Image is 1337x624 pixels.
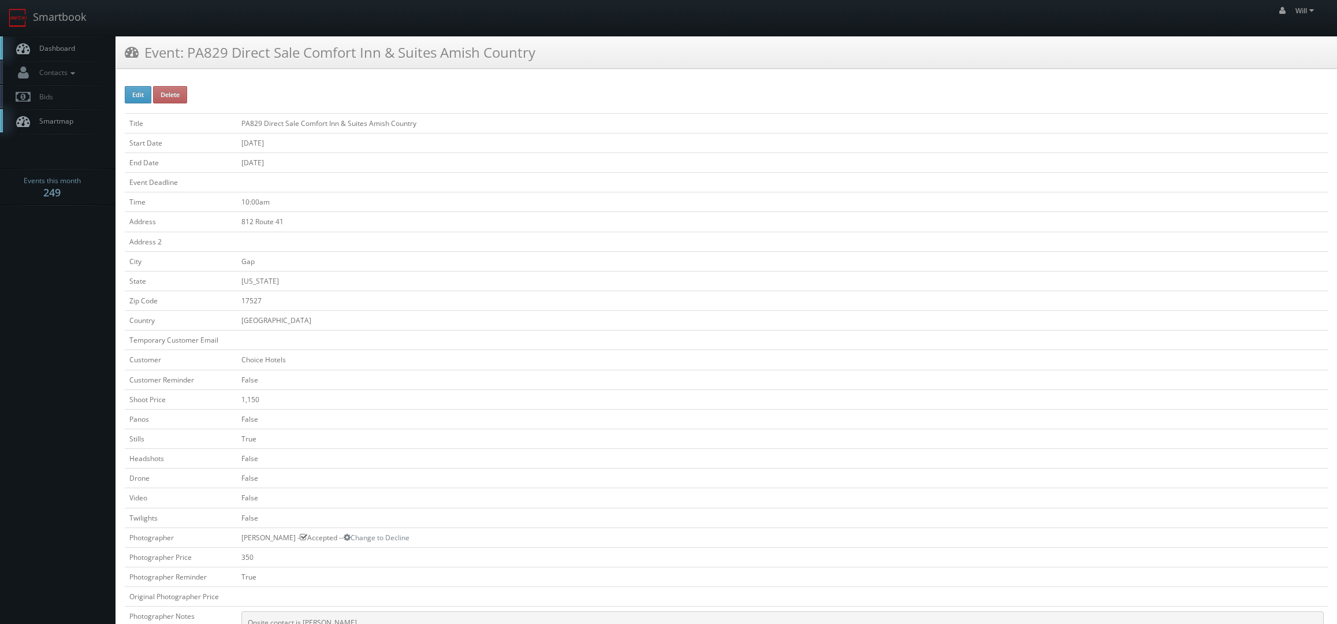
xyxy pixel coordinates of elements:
[237,370,1328,389] td: False
[237,212,1328,232] td: 812 Route 41
[125,547,237,567] td: Photographer Price
[237,409,1328,429] td: False
[1295,6,1317,16] span: Will
[125,271,237,291] td: State
[237,449,1328,469] td: False
[125,113,237,133] td: Title
[237,547,1328,567] td: 350
[237,133,1328,153] td: [DATE]
[125,528,237,547] td: Photographer
[125,429,237,448] td: Stills
[125,469,237,488] td: Drone
[9,9,27,27] img: smartbook-logo.png
[33,116,73,126] span: Smartmap
[125,587,237,607] td: Original Photographer Price
[125,409,237,429] td: Panos
[237,488,1328,508] td: False
[125,389,237,409] td: Shoot Price
[237,567,1328,586] td: True
[125,449,237,469] td: Headshots
[125,232,237,251] td: Address 2
[125,173,237,192] td: Event Deadline
[237,389,1328,409] td: 1,150
[125,291,237,310] td: Zip Code
[125,192,237,212] td: Time
[153,86,187,103] button: Delete
[237,469,1328,488] td: False
[125,330,237,350] td: Temporary Customer Email
[125,133,237,153] td: Start Date
[125,350,237,370] td: Customer
[125,86,151,103] button: Edit
[125,370,237,389] td: Customer Reminder
[237,192,1328,212] td: 10:00am
[125,153,237,172] td: End Date
[33,68,78,77] span: Contacts
[237,311,1328,330] td: [GEOGRAPHIC_DATA]
[24,175,81,187] span: Events this month
[344,533,409,543] a: Change to Decline
[237,153,1328,172] td: [DATE]
[33,43,75,53] span: Dashboard
[237,251,1328,271] td: Gap
[125,42,535,62] h3: Event: PA829 Direct Sale Comfort Inn & Suites Amish Country
[125,251,237,271] td: City
[237,528,1328,547] td: [PERSON_NAME] - Accepted --
[237,271,1328,291] td: [US_STATE]
[125,212,237,232] td: Address
[43,185,61,199] strong: 249
[237,113,1328,133] td: PA829 Direct Sale Comfort Inn & Suites Amish Country
[125,508,237,528] td: Twilights
[237,429,1328,448] td: True
[125,311,237,330] td: Country
[237,291,1328,310] td: 17527
[237,508,1328,528] td: False
[33,92,53,102] span: Bids
[125,488,237,508] td: Video
[125,567,237,586] td: Photographer Reminder
[237,350,1328,370] td: Choice Hotels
